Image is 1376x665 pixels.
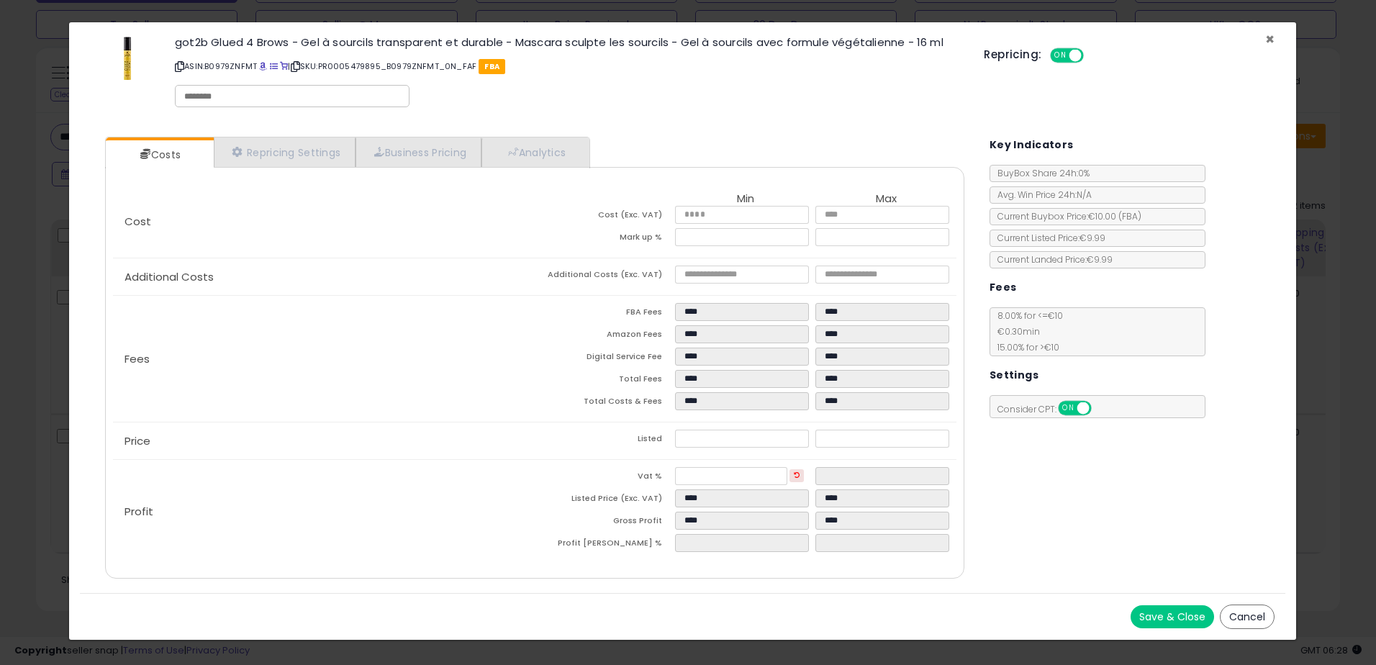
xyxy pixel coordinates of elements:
span: Avg. Win Price 24h: N/A [990,189,1092,201]
a: Business Pricing [356,137,481,167]
span: OFF [1089,402,1112,415]
h5: Fees [990,279,1017,297]
h5: Settings [990,366,1038,384]
span: ( FBA ) [1118,210,1141,222]
span: ON [1052,50,1070,62]
td: FBA Fees [535,303,675,325]
span: × [1265,29,1275,50]
p: Fees [113,353,535,365]
th: Min [675,193,815,206]
td: Listed [535,430,675,452]
p: ASIN: B0979ZNFMT | SKU: PR0005479895_B0979ZNFMT_0N_FAF [175,55,962,78]
span: €0.30 min [990,325,1040,338]
p: Additional Costs [113,271,535,283]
span: FBA [479,59,505,74]
p: Price [113,435,535,447]
a: All offer listings [270,60,278,72]
td: Amazon Fees [535,325,675,348]
td: Vat % [535,467,675,489]
span: Current Listed Price: €9.99 [990,232,1105,244]
td: Total Fees [535,370,675,392]
span: BuyBox Share 24h: 0% [990,167,1090,179]
img: 31hAKYb0ZtL._SL60_.jpg [124,37,131,80]
a: Costs [106,140,212,169]
td: Total Costs & Fees [535,392,675,415]
a: Your listing only [280,60,288,72]
a: BuyBox page [259,60,267,72]
a: Repricing Settings [214,137,356,167]
td: Digital Service Fee [535,348,675,370]
span: Current Landed Price: €9.99 [990,253,1113,266]
span: 15.00 % for > €10 [990,341,1059,353]
td: Additional Costs (Exc. VAT) [535,266,675,288]
span: 8.00 % for <= €10 [990,309,1063,353]
span: €10.00 [1088,210,1141,222]
p: Cost [113,216,535,227]
h3: got2b Glued 4 Brows - Gel à sourcils transparent et durable - Mascara sculpte les sourcils - Gel ... [175,37,962,47]
td: Profit [PERSON_NAME] % [535,534,675,556]
span: OFF [1082,50,1105,62]
p: Profit [113,506,535,517]
td: Listed Price (Exc. VAT) [535,489,675,512]
button: Save & Close [1131,605,1214,628]
span: ON [1059,402,1077,415]
td: Cost (Exc. VAT) [535,206,675,228]
td: Mark up % [535,228,675,250]
td: Gross Profit [535,512,675,534]
span: Current Buybox Price: [990,210,1141,222]
h5: Repricing: [984,49,1041,60]
th: Max [815,193,956,206]
h5: Key Indicators [990,136,1074,154]
span: Consider CPT: [990,403,1110,415]
button: Cancel [1220,605,1275,629]
a: Analytics [481,137,588,167]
